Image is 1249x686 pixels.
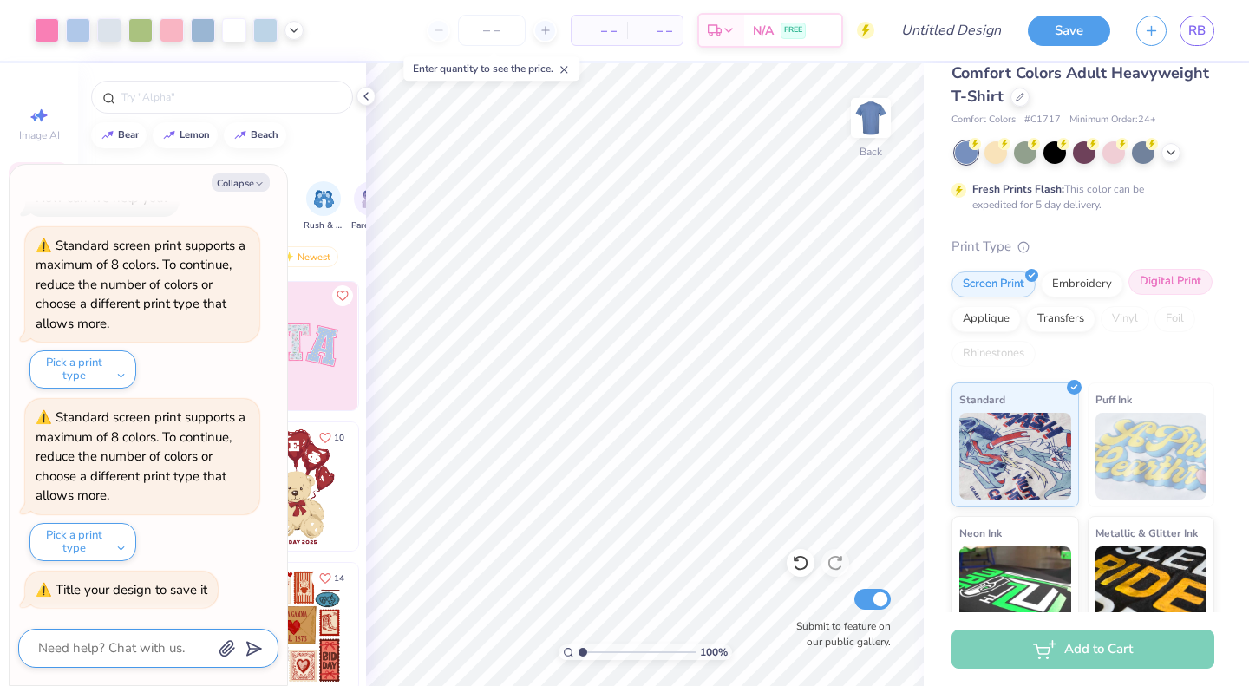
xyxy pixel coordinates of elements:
[582,22,617,40] span: – –
[311,566,352,590] button: Like
[56,581,207,598] div: Title your design to save it
[951,271,1036,297] div: Screen Print
[101,130,114,140] img: trend_line.gif
[120,88,342,106] input: Try "Alpha"
[29,523,136,561] button: Pick a print type
[36,408,245,504] div: Standard screen print supports a maximum of 8 colors. To continue, reduce the number of colors or...
[1095,390,1132,408] span: Puff Ink
[1095,413,1207,500] img: Puff Ink
[1028,16,1110,46] button: Save
[972,182,1064,196] strong: Fresh Prints Flash:
[1128,269,1213,295] div: Digital Print
[787,618,891,650] label: Submit to feature on our public gallery.
[351,219,391,232] span: Parent's Weekend
[1024,113,1061,127] span: # C1717
[304,181,343,232] div: filter for Rush & Bid
[334,574,344,583] span: 14
[311,426,352,449] button: Like
[959,546,1071,633] img: Neon Ink
[180,130,210,140] div: lemon
[1069,113,1156,127] span: Minimum Order: 24 +
[91,122,147,148] button: bear
[1095,524,1198,542] span: Metallic & Glitter Ink
[19,128,60,142] span: Image AI
[638,22,672,40] span: – –
[951,113,1016,127] span: Comfort Colors
[860,144,882,160] div: Back
[357,422,486,551] img: e74243e0-e378-47aa-a400-bc6bcb25063a
[972,181,1186,212] div: This color can be expedited for 5 day delivery.
[162,130,176,140] img: trend_line.gif
[314,189,334,209] img: Rush & Bid Image
[251,130,278,140] div: beach
[332,285,353,306] button: Like
[175,160,204,176] div: Styles
[1101,306,1149,332] div: Vinyl
[217,160,269,176] div: Print Types
[887,13,1015,48] input: Untitled Design
[753,22,774,40] span: N/A
[29,350,136,389] button: Pick a print type
[853,101,888,135] img: Back
[212,173,270,192] button: Collapse
[233,130,247,140] img: trend_line.gif
[95,160,118,176] div: Orgs
[272,246,338,267] div: Newest
[118,130,139,140] div: bear
[951,341,1036,367] div: Rhinestones
[951,237,1214,257] div: Print Type
[334,434,344,442] span: 10
[959,413,1071,500] img: Standard
[1154,306,1195,332] div: Foil
[362,189,382,209] img: Parent's Weekend Image
[131,160,162,176] div: Events
[351,181,391,232] button: filter button
[1188,21,1206,41] span: RB
[403,56,579,81] div: Enter quantity to see the price.
[224,122,286,148] button: beach
[230,282,358,410] img: 9980f5e8-e6a1-4b4a-8839-2b0e9349023c
[959,524,1002,542] span: Neon Ink
[153,122,218,148] button: lemon
[959,390,1005,408] span: Standard
[230,422,358,551] img: 587403a7-0594-4a7f-b2bd-0ca67a3ff8dd
[304,181,343,232] button: filter button
[36,237,245,332] div: Standard screen print supports a maximum of 8 colors. To continue, reduce the number of colors or...
[784,24,802,36] span: FREE
[1095,546,1207,633] img: Metallic & Glitter Ink
[1180,16,1214,46] a: RB
[304,219,343,232] span: Rush & Bid
[951,306,1021,332] div: Applique
[1041,271,1123,297] div: Embroidery
[351,181,391,232] div: filter for Parent's Weekend
[1026,306,1095,332] div: Transfers
[700,644,728,660] span: 100 %
[357,282,486,410] img: 5ee11766-d822-42f5-ad4e-763472bf8dcf
[458,15,526,46] input: – –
